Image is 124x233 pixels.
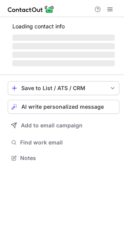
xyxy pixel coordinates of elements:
p: Loading contact info [12,23,115,30]
span: Notes [20,155,116,162]
span: Find work email [20,139,116,146]
button: AI write personalized message [8,100,119,114]
span: ‌ [12,60,115,66]
span: ‌ [12,35,115,41]
button: Notes [8,153,119,163]
span: AI write personalized message [21,104,104,110]
span: ‌ [12,43,115,49]
div: Save to List / ATS / CRM [21,85,106,91]
span: Add to email campaign [21,122,83,129]
button: save-profile-one-click [8,81,119,95]
span: ‌ [12,52,115,58]
img: ContactOut v5.3.10 [8,5,54,14]
button: Add to email campaign [8,118,119,132]
button: Find work email [8,137,119,148]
